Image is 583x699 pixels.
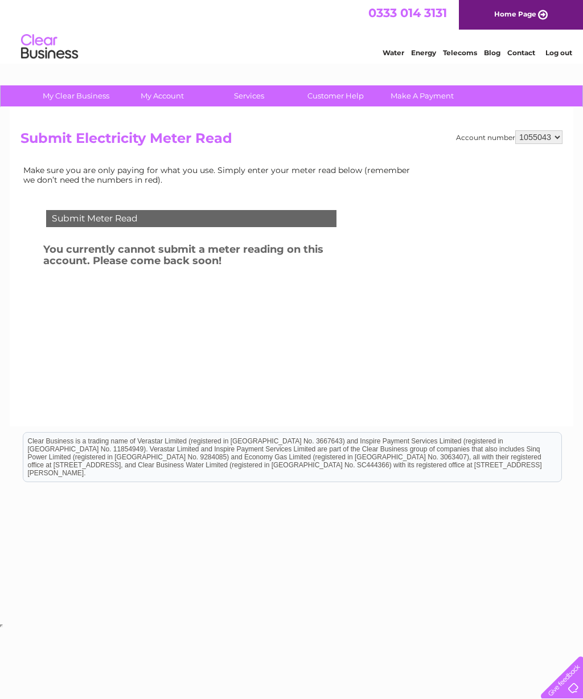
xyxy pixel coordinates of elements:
[411,48,436,57] a: Energy
[545,48,572,57] a: Log out
[484,48,500,57] a: Blog
[507,48,535,57] a: Contact
[116,85,210,106] a: My Account
[202,85,296,106] a: Services
[375,85,469,106] a: Make A Payment
[368,6,447,20] a: 0333 014 3131
[289,85,383,106] a: Customer Help
[46,210,336,227] div: Submit Meter Read
[443,48,477,57] a: Telecoms
[383,48,404,57] a: Water
[20,163,419,187] td: Make sure you are only paying for what you use. Simply enter your meter read below (remember we d...
[20,30,79,64] img: logo.png
[29,85,123,106] a: My Clear Business
[43,241,367,273] h3: You currently cannot submit a meter reading on this account. Please come back soon!
[20,130,563,152] h2: Submit Electricity Meter Read
[23,6,561,55] div: Clear Business is a trading name of Verastar Limited (registered in [GEOGRAPHIC_DATA] No. 3667643...
[456,130,563,144] div: Account number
